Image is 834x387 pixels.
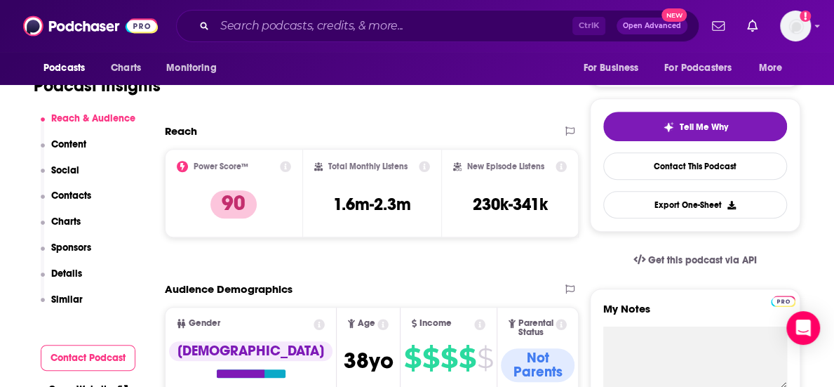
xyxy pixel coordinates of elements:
span: Podcasts [43,58,85,78]
button: Export One-Sheet [603,191,787,218]
p: Charts [51,216,81,228]
button: Details [41,268,83,294]
p: 90 [210,190,257,218]
img: User Profile [780,11,811,41]
button: Similar [41,294,83,320]
span: For Podcasters [664,58,732,78]
a: Charts [102,55,149,81]
button: Open AdvancedNew [617,18,687,34]
p: Contacts [51,190,91,202]
span: More [759,58,783,78]
span: Charts [111,58,141,78]
span: 38 yo [343,347,393,374]
button: open menu [573,55,656,81]
button: Contact Podcast [41,345,136,371]
button: Show profile menu [780,11,811,41]
img: tell me why sparkle [663,122,674,133]
button: Sponsors [41,242,92,268]
p: Reach & Audience [51,112,135,124]
span: Tell Me Why [680,122,728,133]
span: $ [459,347,476,369]
h2: Total Monthly Listens [328,162,408,171]
p: Sponsors [51,242,91,254]
button: open menu [34,55,103,81]
span: Open Advanced [623,22,681,29]
span: Gender [189,319,220,328]
p: Details [51,268,82,280]
p: Content [51,138,86,150]
img: Podchaser - Follow, Share and Rate Podcasts [23,13,158,39]
span: Get this podcast via API [648,254,757,266]
span: Parental Status [518,319,553,337]
input: Search podcasts, credits, & more... [215,15,572,37]
span: Ctrl K [572,17,605,35]
span: For Business [583,58,638,78]
span: Age [358,319,375,328]
p: Similar [51,294,83,306]
div: Search podcasts, credits, & more... [176,10,699,42]
a: Show notifications dropdown [706,14,730,38]
div: Open Intercom Messenger [786,311,820,345]
svg: Add a profile image [800,11,811,22]
button: open menu [156,55,234,81]
button: Contacts [41,190,92,216]
button: open menu [749,55,800,81]
span: $ [404,347,421,369]
h2: Power Score™ [194,162,248,171]
a: Show notifications dropdown [741,14,763,38]
span: $ [422,347,439,369]
span: New [661,8,687,22]
img: Podchaser Pro [771,296,795,307]
button: Content [41,138,87,164]
h2: New Episode Listens [467,162,544,171]
a: Get this podcast via API [622,243,768,277]
span: Logged in as WE_Broadcast1 [780,11,811,41]
span: $ [477,347,493,369]
button: open menu [655,55,752,81]
button: tell me why sparkleTell Me Why [603,112,787,141]
h2: Audience Demographics [165,282,292,296]
span: $ [440,347,457,369]
button: Social [41,164,80,190]
div: [DEMOGRAPHIC_DATA] [169,341,332,361]
button: Reach & Audience [41,112,136,138]
h3: 230k-341k [472,194,547,215]
h2: Reach [165,124,197,138]
h3: 1.6m-2.3m [333,194,411,215]
label: My Notes [603,302,787,327]
span: Monitoring [166,58,216,78]
span: Income [419,319,452,328]
div: Not Parents [501,348,574,382]
button: Charts [41,216,81,242]
a: Contact This Podcast [603,152,787,180]
h1: Podcast Insights [34,75,161,96]
p: Social [51,164,79,176]
a: Pro website [771,294,795,307]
